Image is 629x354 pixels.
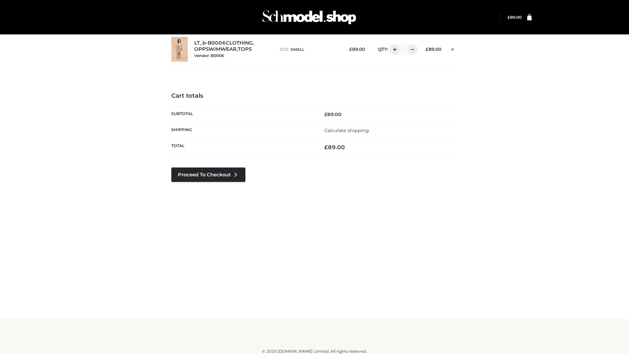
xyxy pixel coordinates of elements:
[171,139,314,156] th: Total
[426,47,429,52] span: £
[448,44,458,53] a: Remove this item
[260,4,358,30] img: Schmodel Admin 964
[349,47,352,52] span: £
[194,46,237,52] a: OPPSWIMWEAR
[171,37,188,62] img: LT_b-B0006 - SMALL
[426,47,441,52] bdi: 89.00
[372,44,415,55] div: QTY:
[324,128,369,133] a: Calculate shipping
[238,46,252,52] a: TOPS
[324,111,341,117] bdi: 89.00
[324,111,327,117] span: £
[349,47,365,52] bdi: 89.00
[171,167,245,182] a: Proceed to Checkout
[171,106,314,122] th: Subtotal
[226,40,253,46] a: CLOTHING
[194,40,226,46] a: LT_b-B0006
[507,15,522,20] a: £89.00
[194,53,224,58] small: Vendor: B0006
[280,47,339,52] p: size :
[291,47,304,52] span: SMALL
[171,122,314,138] th: Shipping
[324,144,328,150] span: £
[171,92,458,100] h4: Cart totals
[507,15,522,20] bdi: 89.00
[507,15,510,20] span: £
[194,40,273,58] div: , ,
[324,144,345,150] bdi: 89.00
